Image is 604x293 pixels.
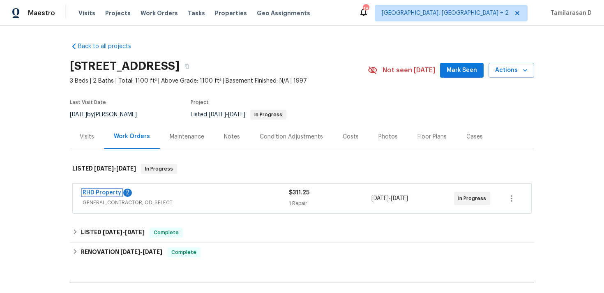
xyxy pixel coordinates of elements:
[168,248,200,256] span: Complete
[209,112,245,118] span: -
[142,165,176,173] span: In Progress
[143,249,162,255] span: [DATE]
[83,190,121,196] a: RHD Property
[70,100,106,105] span: Last Visit Date
[123,189,132,197] div: 2
[489,63,534,78] button: Actions
[70,223,534,242] div: LISTED [DATE]-[DATE]Complete
[257,9,310,17] span: Geo Assignments
[72,164,136,174] h6: LISTED
[70,110,147,120] div: by [PERSON_NAME]
[224,133,240,141] div: Notes
[70,112,87,118] span: [DATE]
[251,112,286,117] span: In Progress
[371,194,408,203] span: -
[228,112,245,118] span: [DATE]
[70,242,534,262] div: RENOVATION [DATE]-[DATE]Complete
[80,133,94,141] div: Visits
[120,249,162,255] span: -
[103,229,145,235] span: -
[125,229,145,235] span: [DATE]
[547,9,592,17] span: Tamilarasan D
[103,229,122,235] span: [DATE]
[94,166,136,171] span: -
[120,249,140,255] span: [DATE]
[81,247,162,257] h6: RENOVATION
[215,9,247,17] span: Properties
[417,133,447,141] div: Floor Plans
[209,112,226,118] span: [DATE]
[363,5,369,13] div: 18
[116,166,136,171] span: [DATE]
[260,133,323,141] div: Condition Adjustments
[83,198,289,207] span: GENERAL_CONTRACTOR, OD_SELECT
[28,9,55,17] span: Maestro
[289,190,309,196] span: $311.25
[289,199,371,208] div: 1 Repair
[343,133,359,141] div: Costs
[70,77,368,85] span: 3 Beds | 2 Baths | Total: 1100 ft² | Above Grade: 1100 ft² | Basement Finished: N/A | 1997
[94,166,114,171] span: [DATE]
[105,9,131,17] span: Projects
[447,65,477,76] span: Mark Seen
[70,156,534,182] div: LISTED [DATE]-[DATE]In Progress
[371,196,389,201] span: [DATE]
[78,9,95,17] span: Visits
[191,112,286,118] span: Listed
[188,10,205,16] span: Tasks
[180,59,194,74] button: Copy Address
[70,42,149,51] a: Back to all projects
[81,228,145,238] h6: LISTED
[440,63,484,78] button: Mark Seen
[383,66,435,74] span: Not seen [DATE]
[466,133,483,141] div: Cases
[191,100,209,105] span: Project
[378,133,398,141] div: Photos
[391,196,408,201] span: [DATE]
[458,194,489,203] span: In Progress
[141,9,178,17] span: Work Orders
[170,133,204,141] div: Maintenance
[382,9,509,17] span: [GEOGRAPHIC_DATA], [GEOGRAPHIC_DATA] + 2
[150,228,182,237] span: Complete
[114,132,150,141] div: Work Orders
[70,62,180,70] h2: [STREET_ADDRESS]
[495,65,528,76] span: Actions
